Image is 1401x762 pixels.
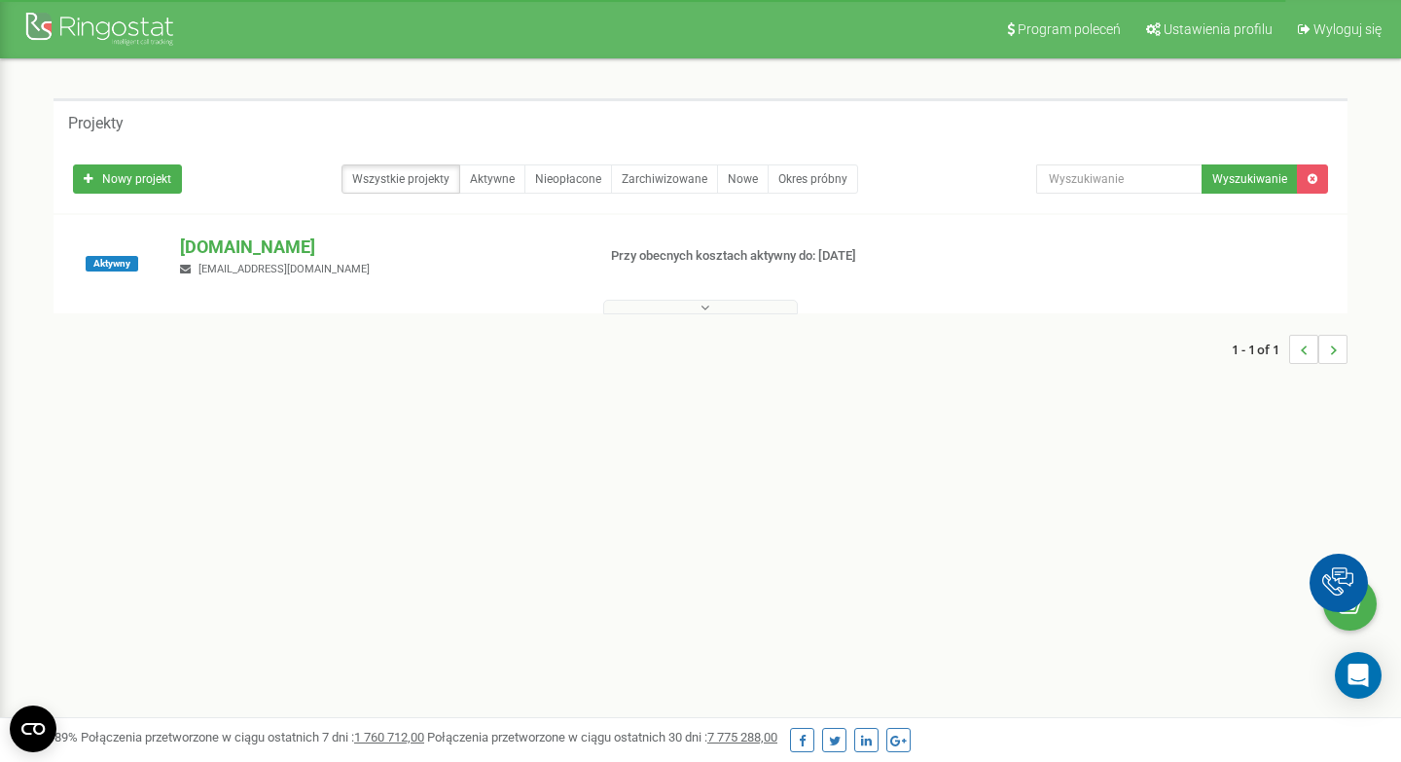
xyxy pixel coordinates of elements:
[1018,21,1121,37] span: Program poleceń
[717,164,769,194] a: Nowe
[354,730,424,744] u: 1 760 712,00
[707,730,777,744] u: 7 775 288,00
[1232,315,1347,383] nav: ...
[73,164,182,194] a: Nowy projekt
[768,164,858,194] a: Okres próbny
[427,730,777,744] span: Połączenia przetworzone w ciągu ostatnich 30 dni :
[1232,335,1289,364] span: 1 - 1 of 1
[86,256,138,272] span: Aktywny
[1036,164,1203,194] input: Wyszukiwanie
[10,706,56,752] button: Open CMP widget
[1202,164,1298,194] button: Wyszukiwanie
[611,247,903,266] p: Przy obecnych kosztach aktywny do: [DATE]
[198,263,370,275] span: [EMAIL_ADDRESS][DOMAIN_NAME]
[180,235,579,260] p: [DOMAIN_NAME]
[68,115,124,132] h5: Projekty
[611,164,718,194] a: Zarchiwizowane
[1313,21,1382,37] span: Wyloguj się
[81,730,424,744] span: Połączenia przetworzone w ciągu ostatnich 7 dni :
[459,164,525,194] a: Aktywne
[341,164,460,194] a: Wszystkie projekty
[524,164,612,194] a: Nieopłacone
[1335,652,1382,699] div: Open Intercom Messenger
[1164,21,1273,37] span: Ustawienia profilu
